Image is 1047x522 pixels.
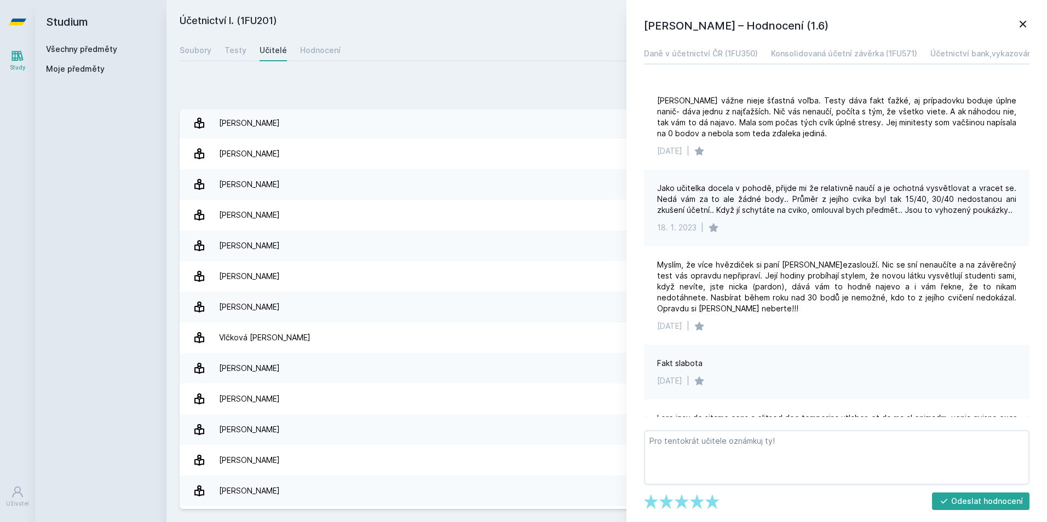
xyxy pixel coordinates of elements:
div: | [687,375,689,386]
div: | [687,146,689,156]
span: Moje předměty [46,63,105,74]
div: Hodnocení [300,45,341,56]
div: Myslím, že více hvězdiček si paní [PERSON_NAME]ezaslouží. Nic se sní nenaučíte a na závěrečný tes... [657,259,1016,314]
div: 18. 1. 2023 [657,222,697,233]
div: [DATE] [657,375,682,386]
div: Testy [225,45,246,56]
a: [PERSON_NAME] 1 hodnocení 2.0 [180,384,1034,414]
a: Všechny předměty [46,44,117,54]
div: Jako učitelka docela v pohodě, přijde mi že relativně naučí a je ochotná vysvětlovat a vracet se.... [657,183,1016,216]
div: [PERSON_NAME] vážne nieje šťastná voľba. Testy dáva fakt ťažké, aj prípadovku boduje úplne nanič-... [657,95,1016,139]
div: [PERSON_NAME] [219,112,280,134]
a: Study [2,44,33,77]
a: [PERSON_NAME] 8 hodnocení 4.0 [180,292,1034,322]
div: [PERSON_NAME] [219,480,280,502]
a: [PERSON_NAME] 1 hodnocení 3.0 [180,169,1034,200]
div: [DATE] [657,146,682,156]
div: Učitelé [260,45,287,56]
div: | [687,321,689,332]
a: [PERSON_NAME] 1 hodnocení 4.0 [180,200,1034,230]
a: [PERSON_NAME] 10 hodnocení 2.9 [180,475,1034,506]
div: Study [10,63,26,72]
a: [PERSON_NAME] 23 hodnocení 4.5 [180,261,1034,292]
h2: Účetnictví I. (1FU201) [180,13,911,31]
div: Fakt slabota [657,358,703,369]
div: [PERSON_NAME] [219,296,280,318]
div: | [701,222,704,233]
div: Soubory [180,45,211,56]
div: [PERSON_NAME] [219,357,280,379]
div: [PERSON_NAME] [219,204,280,226]
a: Vlčková [PERSON_NAME] 2 hodnocení 5.0 [180,322,1034,353]
div: [PERSON_NAME] [219,235,280,257]
a: [PERSON_NAME] 10 hodnocení 4.6 [180,138,1034,169]
div: [DATE] [657,321,682,332]
div: [PERSON_NAME] [219,419,280,440]
a: Soubory [180,39,211,61]
a: [PERSON_NAME] 5 hodnocení 4.0 [180,230,1034,261]
div: [PERSON_NAME] [219,265,280,287]
div: Uživatel [6,500,29,508]
button: Odeslat hodnocení [932,492,1030,510]
a: [PERSON_NAME] 6 hodnocení 4.0 [180,108,1034,138]
div: [PERSON_NAME] [219,173,280,195]
div: [PERSON_NAME] [219,388,280,410]
div: Vlčková [PERSON_NAME] [219,327,310,349]
div: [PERSON_NAME] [219,143,280,165]
a: Učitelé [260,39,287,61]
a: [PERSON_NAME] 11 hodnocení 5.0 [180,445,1034,475]
div: [PERSON_NAME] [219,449,280,471]
a: Hodnocení [300,39,341,61]
a: Uživatel [2,480,33,513]
a: [PERSON_NAME] 14 hodnocení 1.6 [180,414,1034,445]
a: Testy [225,39,246,61]
a: [PERSON_NAME] 2 hodnocení 1.0 [180,353,1034,384]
